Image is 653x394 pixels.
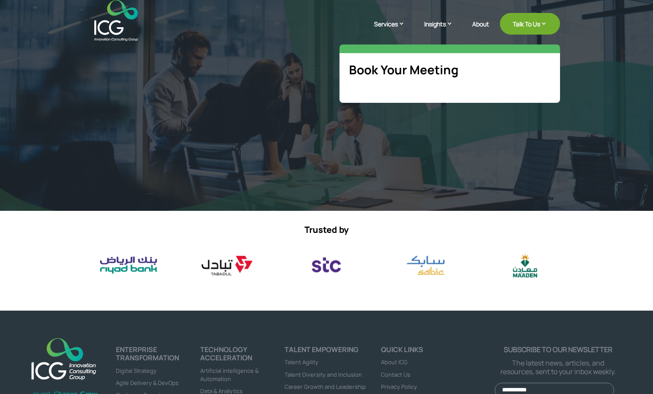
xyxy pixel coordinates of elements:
[285,358,318,366] a: Talent Agility
[374,19,413,41] a: Services
[200,367,259,383] a: Artificial intelligence & Automation
[381,358,407,366] a: About ICG
[200,346,285,366] h4: TECHNOLOGY ACCELERATION
[116,346,200,366] h4: ENTERPRISE TRANSFORMATION
[93,225,560,235] p: Trusted by
[495,346,621,354] p: Subscribe to our newsletter
[424,19,461,41] a: Insights
[381,383,417,391] a: Privacy Policy
[472,21,489,41] a: About
[93,251,163,280] div: 5 / 17
[285,346,369,358] h4: Talent Empowering
[26,333,101,384] img: ICG-new logo (1)
[291,251,362,280] div: 7 / 17
[381,346,495,358] h4: Quick links
[192,251,262,280] div: 6 / 17
[285,383,366,391] a: Career Growth and Leadership
[490,251,560,280] img: maaden logo
[500,13,560,35] a: Talk To Us
[391,251,461,280] img: sabic logo
[381,371,410,378] a: Contact Us
[93,251,163,280] img: riyad bank
[116,379,179,387] a: Agile Delivery & DevOps
[495,359,621,375] p: The latest news, articles, and resources, sent to your inbox weekly.
[490,251,560,280] div: 9 / 17
[291,251,362,280] img: stc logo
[26,333,101,386] a: logo_footer
[391,251,461,280] div: 8 / 17
[285,371,362,378] a: Talent Diversity and Inclusion
[116,367,157,375] a: Digital Strategy
[192,251,262,280] img: tabadul logo
[349,63,551,82] h5: Book Your Meeting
